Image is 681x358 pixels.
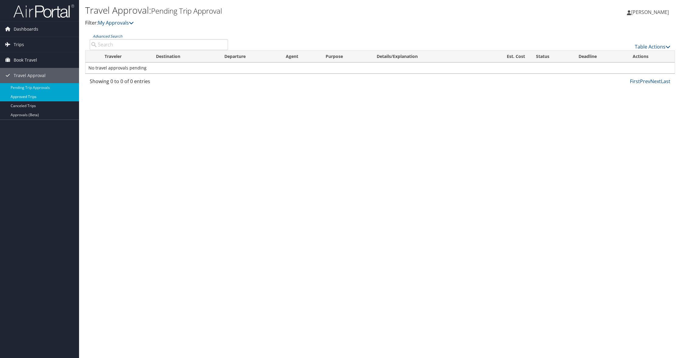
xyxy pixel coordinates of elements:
[14,22,38,37] span: Dashboards
[150,51,219,62] th: Destination: activate to sort column ascending
[14,52,37,68] span: Book Travel
[219,51,280,62] th: Departure: activate to sort column ascending
[93,34,122,39] a: Advanced Search
[320,51,371,62] th: Purpose
[99,51,151,62] th: Traveler: activate to sort column ascending
[630,78,640,85] a: First
[85,62,675,73] td: No travel approvals pending
[627,3,675,21] a: [PERSON_NAME]
[661,78,670,85] a: Last
[627,51,675,62] th: Actions
[151,6,222,16] small: Pending Trip Approval
[635,43,670,50] a: Table Actions
[650,78,661,85] a: Next
[85,19,478,27] p: Filter:
[90,78,228,88] div: Showing 0 to 0 of 0 entries
[640,78,650,85] a: Prev
[90,39,228,50] input: Advanced Search
[14,37,24,52] span: Trips
[478,51,531,62] th: Est. Cost: activate to sort column ascending
[371,51,478,62] th: Details/Explanation
[98,19,134,26] a: My Approvals
[280,51,320,62] th: Agent
[573,51,627,62] th: Deadline: activate to sort column descending
[531,51,573,62] th: Status: activate to sort column ascending
[631,9,669,15] span: [PERSON_NAME]
[85,4,478,17] h1: Travel Approval:
[14,68,46,83] span: Travel Approval
[13,4,74,18] img: airportal-logo.png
